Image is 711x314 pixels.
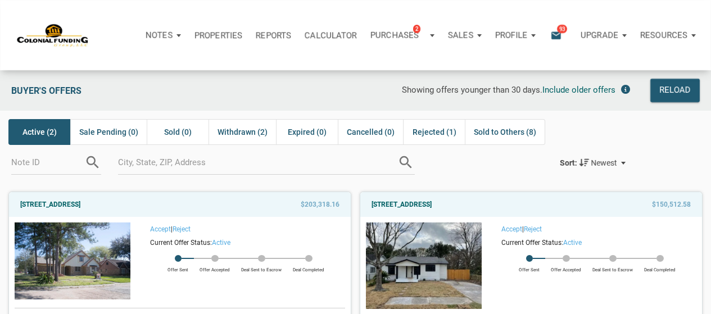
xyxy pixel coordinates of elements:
[638,262,681,273] div: Deal Completed
[305,30,357,40] p: Calculator
[288,125,327,139] span: Expired (0)
[495,30,527,40] p: Profile
[364,19,441,52] button: Purchases2
[150,225,171,233] a: Accept
[659,84,691,97] div: Reload
[441,19,488,52] button: Sales
[209,119,276,145] div: Withdrawn (2)
[448,30,473,40] p: Sales
[256,30,291,40] p: Reports
[560,158,577,167] div: Sort:
[633,19,703,52] button: Resources
[560,156,630,170] button: Sort:Newest
[652,198,691,211] span: $150,512.58
[372,198,432,211] a: [STREET_ADDRESS]
[513,262,545,273] div: Offer Sent
[150,239,212,247] span: Current Offer Status:
[591,158,617,167] span: Newest
[347,125,395,139] span: Cancelled (0)
[249,19,298,52] button: Reports
[118,149,398,175] input: City, State, ZIP, Address
[545,262,587,273] div: Offer Accepted
[188,19,249,52] a: Properties
[587,262,638,273] div: Deal Sent to Escrow
[413,125,456,139] span: Rejected (1)
[549,29,563,42] i: email
[402,85,542,95] span: Showing offers younger than 30 days.
[15,222,130,299] img: 583015
[79,125,138,139] span: Sale Pending (0)
[563,239,582,247] span: active
[488,19,542,52] button: Profile
[501,225,522,233] a: Accept
[162,262,194,273] div: Offer Sent
[84,154,101,171] i: search
[150,225,191,233] span: |
[146,30,173,40] p: Notes
[650,79,700,102] button: Reload
[70,119,147,145] div: Sale Pending (0)
[501,225,542,233] span: |
[581,30,618,40] p: Upgrade
[557,24,567,33] span: 93
[20,198,80,211] a: [STREET_ADDRESS]
[22,125,57,139] span: Active (2)
[236,262,287,273] div: Deal Sent to Escrow
[338,119,403,145] div: Cancelled (0)
[11,149,84,175] input: Note ID
[403,119,465,145] div: Rejected (1)
[287,262,330,273] div: Deal Completed
[212,239,230,247] span: active
[194,30,242,40] p: Properties
[465,119,545,145] div: Sold to Others (8)
[501,239,563,247] span: Current Offer Status:
[474,125,536,139] span: Sold to Others (8)
[301,198,339,211] span: $203,318.16
[147,119,209,145] div: Sold (0)
[276,119,338,145] div: Expired (0)
[413,24,420,33] span: 2
[173,225,191,233] a: Reject
[640,30,687,40] p: Resources
[524,225,542,233] a: Reject
[298,19,364,52] a: Calculator
[370,30,419,40] p: Purchases
[366,222,482,309] img: 574463
[194,262,236,273] div: Offer Accepted
[139,19,188,52] button: Notes
[6,79,216,102] div: Buyer's Offers
[17,23,89,47] img: NoteUnlimited
[218,125,268,139] span: Withdrawn (2)
[574,19,633,52] button: Upgrade
[8,119,70,145] div: Active (2)
[164,125,192,139] span: Sold (0)
[397,154,414,171] i: search
[542,85,615,95] span: Include older offers
[542,19,574,52] button: email93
